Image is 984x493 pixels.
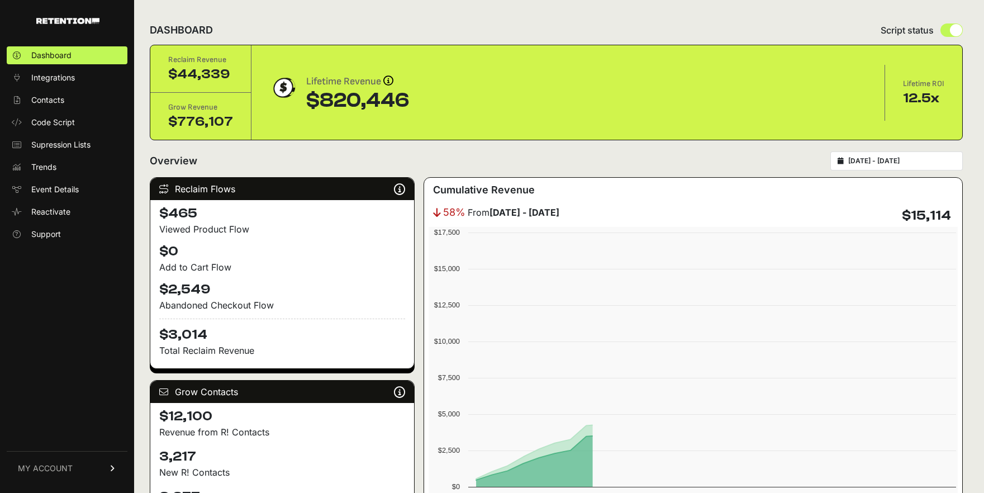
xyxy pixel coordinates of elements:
h4: $0 [159,243,405,260]
div: Grow Revenue [168,102,233,113]
span: Supression Lists [31,139,91,150]
div: Lifetime Revenue [306,74,409,89]
h2: DASHBOARD [150,22,213,38]
a: Event Details [7,181,127,198]
img: Retention.com [36,18,99,24]
span: Code Script [31,117,75,128]
text: $5,000 [438,410,460,418]
span: From [468,206,559,219]
a: MY ACCOUNT [7,451,127,485]
a: Contacts [7,91,127,109]
h4: $12,100 [159,407,405,425]
h4: $15,114 [902,207,951,225]
div: Abandoned Checkout Flow [159,298,405,312]
div: Grow Contacts [150,381,414,403]
a: Code Script [7,113,127,131]
a: Integrations [7,69,127,87]
h4: $2,549 [159,281,405,298]
div: Reclaim Flows [150,178,414,200]
p: New R! Contacts [159,466,405,479]
a: Reactivate [7,203,127,221]
span: Integrations [31,72,75,83]
div: Reclaim Revenue [168,54,233,65]
span: MY ACCOUNT [18,463,73,474]
div: Add to Cart Flow [159,260,405,274]
text: $12,500 [434,301,460,309]
div: 12.5x [903,89,944,107]
div: $44,339 [168,65,233,83]
div: $776,107 [168,113,233,131]
span: Trends [31,162,56,173]
a: Support [7,225,127,243]
text: $17,500 [434,228,460,236]
h2: Overview [150,153,197,169]
span: Reactivate [31,206,70,217]
h4: $465 [159,205,405,222]
p: Total Reclaim Revenue [159,344,405,357]
span: Dashboard [31,50,72,61]
text: $0 [452,482,460,491]
a: Supression Lists [7,136,127,154]
text: $2,500 [438,446,460,454]
strong: [DATE] - [DATE] [489,207,559,218]
text: $10,000 [434,337,460,345]
h4: $3,014 [159,319,405,344]
h3: Cumulative Revenue [433,182,535,198]
div: Lifetime ROI [903,78,944,89]
span: Support [31,229,61,240]
div: Viewed Product Flow [159,222,405,236]
a: Trends [7,158,127,176]
span: 58% [443,205,465,220]
text: $7,500 [438,373,460,382]
a: Dashboard [7,46,127,64]
h4: 3,217 [159,448,405,466]
span: Event Details [31,184,79,195]
span: Contacts [31,94,64,106]
text: $15,000 [434,264,460,273]
img: dollar-coin-05c43ed7efb7bc0c12610022525b4bbbb207c7efeef5aecc26f025e68dcafac9.png [269,74,297,102]
div: $820,446 [306,89,409,112]
p: Revenue from R! Contacts [159,425,405,439]
span: Script status [881,23,934,37]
